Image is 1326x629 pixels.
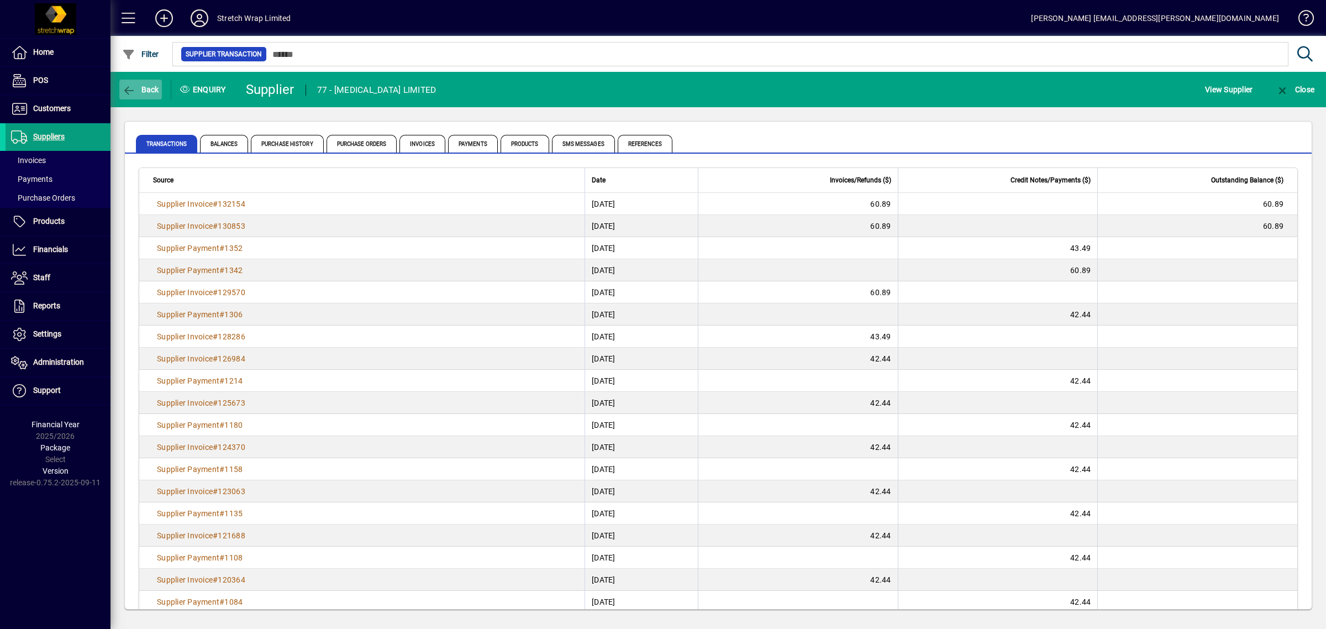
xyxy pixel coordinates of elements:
[136,135,197,153] span: Transactions
[1205,81,1253,98] span: View Supplier
[399,135,445,153] span: Invoices
[1276,85,1314,94] span: Close
[157,487,213,496] span: Supplier Invoice
[552,135,615,153] span: SMS Messages
[153,174,173,186] span: Source
[153,397,249,409] a: Supplier Invoice#125673
[898,370,1098,392] td: 42.44
[585,392,698,414] td: [DATE]
[224,509,243,518] span: 1135
[246,81,294,98] div: Supplier
[317,81,436,99] div: 77 - [MEDICAL_DATA] LIMITED
[33,76,48,85] span: POS
[157,200,213,208] span: Supplier Invoice
[585,591,698,613] td: [DATE]
[218,443,245,452] span: 124370
[110,80,171,99] app-page-header-button: Back
[224,266,243,275] span: 1342
[898,259,1098,281] td: 60.89
[327,135,397,153] span: Purchase Orders
[213,332,218,341] span: #
[213,531,218,540] span: #
[218,354,245,363] span: 126984
[1264,80,1326,99] app-page-header-button: Close enquiry
[6,39,110,66] a: Home
[6,349,110,376] a: Administration
[33,48,54,56] span: Home
[213,399,218,407] span: #
[585,348,698,370] td: [DATE]
[213,487,218,496] span: #
[157,310,219,319] span: Supplier Payment
[33,104,71,113] span: Customers
[157,354,213,363] span: Supplier Invoice
[153,331,249,343] a: Supplier Invoice#128286
[1290,2,1312,38] a: Knowledge Base
[1031,9,1279,27] div: [PERSON_NAME] [EMAIL_ADDRESS][PERSON_NAME][DOMAIN_NAME]
[585,370,698,392] td: [DATE]
[698,436,898,458] td: 42.44
[213,575,218,584] span: #
[157,553,219,562] span: Supplier Payment
[898,547,1098,569] td: 42.44
[1202,80,1255,99] button: View Supplier
[213,443,218,452] span: #
[6,377,110,405] a: Support
[219,266,224,275] span: #
[33,301,60,310] span: Reports
[218,399,245,407] span: 125673
[40,443,70,452] span: Package
[592,174,606,186] span: Date
[153,286,249,298] a: Supplier Invoice#129570
[218,332,245,341] span: 128286
[153,441,249,453] a: Supplier Invoice#124370
[6,151,110,170] a: Invoices
[218,200,245,208] span: 132154
[6,67,110,95] a: POS
[157,443,213,452] span: Supplier Invoice
[224,553,243,562] span: 1108
[618,135,672,153] span: References
[6,321,110,348] a: Settings
[219,465,224,474] span: #
[157,531,213,540] span: Supplier Invoice
[157,244,219,253] span: Supplier Payment
[219,421,224,429] span: #
[585,326,698,348] td: [DATE]
[157,421,219,429] span: Supplier Payment
[153,530,249,542] a: Supplier Invoice#121688
[153,308,246,321] a: Supplier Payment#1306
[698,525,898,547] td: 42.44
[11,156,46,165] span: Invoices
[153,419,246,431] a: Supplier Payment#1180
[585,259,698,281] td: [DATE]
[157,266,219,275] span: Supplier Payment
[1273,80,1317,99] button: Close
[898,591,1098,613] td: 42.44
[122,85,159,94] span: Back
[11,193,75,202] span: Purchase Orders
[119,44,162,64] button: Filter
[224,376,243,385] span: 1214
[153,220,249,232] a: Supplier Invoice#130853
[448,135,498,153] span: Payments
[33,245,68,254] span: Financials
[585,547,698,569] td: [DATE]
[698,480,898,502] td: 42.44
[1097,193,1297,215] td: 60.89
[153,574,249,586] a: Supplier Invoice#120364
[585,303,698,326] td: [DATE]
[698,348,898,370] td: 42.44
[218,531,245,540] span: 121688
[585,569,698,591] td: [DATE]
[218,575,245,584] span: 120364
[200,135,248,153] span: Balances
[153,552,246,564] a: Supplier Payment#1108
[43,466,69,475] span: Version
[592,174,691,186] div: Date
[186,49,262,60] span: Supplier Transaction
[219,244,224,253] span: #
[585,480,698,502] td: [DATE]
[830,174,891,186] span: Invoices/Refunds ($)
[31,420,80,429] span: Financial Year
